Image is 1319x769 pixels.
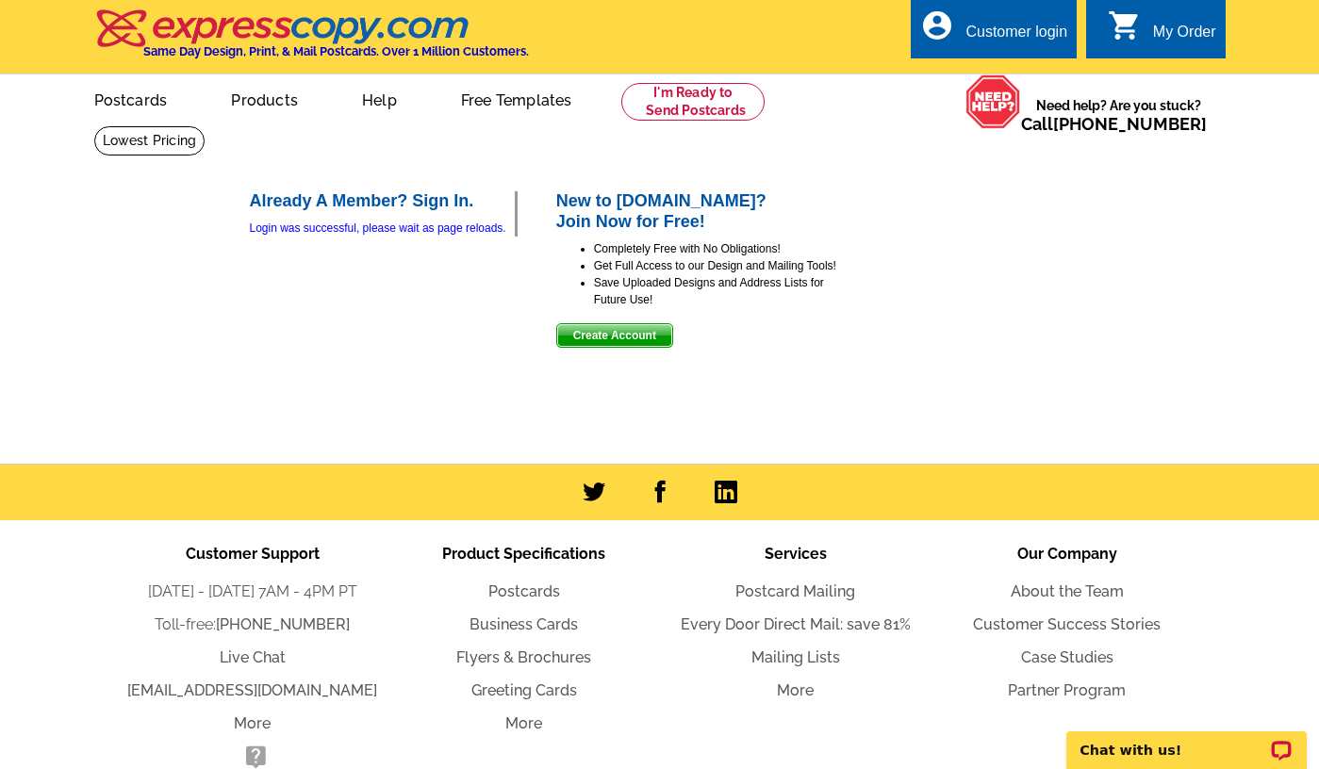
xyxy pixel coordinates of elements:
a: Products [201,76,328,121]
a: [EMAIL_ADDRESS][DOMAIN_NAME] [127,681,377,699]
i: account_circle [920,8,954,42]
a: Postcards [488,582,560,600]
a: Case Studies [1021,648,1113,666]
i: shopping_cart [1108,8,1142,42]
a: Postcard Mailing [735,582,855,600]
li: [DATE] - [DATE] 7AM - 4PM PT [117,581,388,603]
li: Toll-free: [117,614,388,636]
span: Product Specifications [442,545,605,563]
a: Same Day Design, Print, & Mail Postcards. Over 1 Million Customers. [94,23,529,58]
a: More [505,714,542,732]
a: Postcards [64,76,198,121]
a: More [234,714,271,732]
span: Call [1021,114,1207,134]
a: About the Team [1011,582,1124,600]
a: Every Door Direct Mail: save 81% [681,615,911,633]
span: Need help? Are you stuck? [1021,96,1216,134]
a: Partner Program [1008,681,1126,699]
a: Help [332,76,427,121]
a: account_circle Customer login [920,21,1067,44]
a: Free Templates [431,76,602,121]
a: More [777,681,814,699]
span: Our Company [1017,545,1117,563]
a: Customer Success Stories [973,615,1161,633]
div: Customer login [965,24,1067,50]
a: [PHONE_NUMBER] [216,615,350,633]
span: Create Account [557,324,672,347]
a: Business Cards [470,615,578,633]
a: Flyers & Brochures [456,648,591,666]
li: Completely Free with No Obligations! [594,240,839,257]
img: help [965,74,1021,129]
iframe: LiveChat chat widget [1054,710,1319,769]
span: Services [765,545,827,563]
div: Login was successful, please wait as page reloads. [250,220,515,237]
button: Create Account [556,323,673,348]
a: shopping_cart My Order [1108,21,1216,44]
li: Get Full Access to our Design and Mailing Tools! [594,257,839,274]
a: Greeting Cards [471,681,577,699]
span: Customer Support [186,545,320,563]
a: Mailing Lists [751,648,840,666]
a: [PHONE_NUMBER] [1053,114,1207,134]
h4: Same Day Design, Print, & Mail Postcards. Over 1 Million Customers. [143,44,529,58]
div: My Order [1153,24,1216,50]
h2: New to [DOMAIN_NAME]? Join Now for Free! [556,191,839,232]
a: Live Chat [220,648,286,666]
h2: Already A Member? Sign In. [250,191,515,212]
li: Save Uploaded Designs and Address Lists for Future Use! [594,274,839,308]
